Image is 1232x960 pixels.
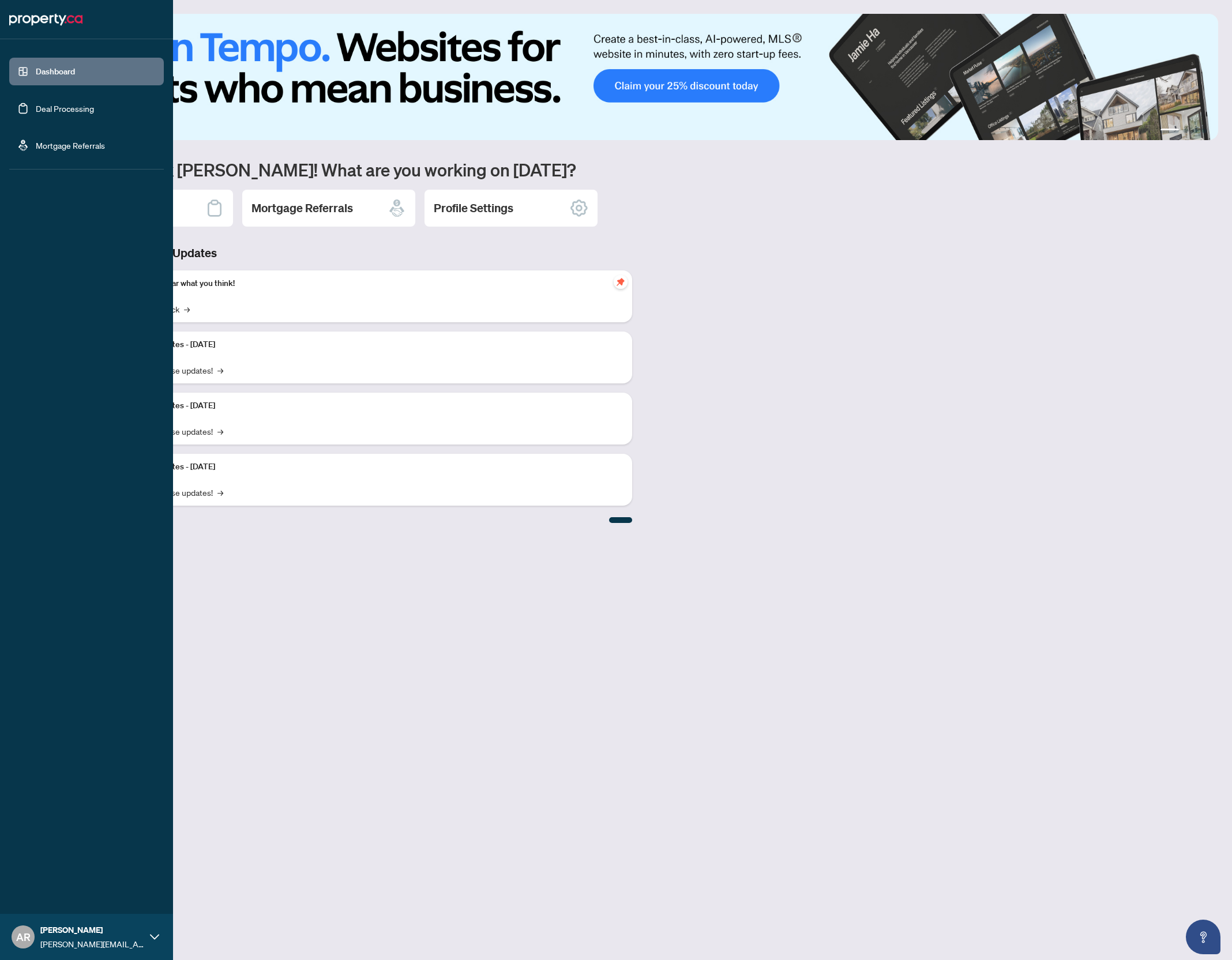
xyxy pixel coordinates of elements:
h2: Profile Settings [434,200,513,216]
p: Platform Updates - [DATE] [121,400,623,412]
span: AR [16,929,31,945]
a: Deal Processing [36,103,94,114]
button: 2 [1184,129,1188,133]
h3: Brokerage & Industry Updates [60,245,632,261]
span: → [184,303,190,315]
h1: Welcome back [PERSON_NAME]! What are you working on [DATE]? [60,159,1218,180]
button: 1 [1160,129,1179,133]
span: [PERSON_NAME][EMAIL_ADDRESS][DOMAIN_NAME] [40,938,144,950]
span: pushpin [614,275,628,289]
button: 3 [1193,129,1197,133]
p: We want to hear what you think! [121,277,623,290]
span: → [217,486,223,499]
a: Dashboard [36,66,75,77]
span: [PERSON_NAME] [40,924,144,936]
img: Slide 0 [60,14,1218,140]
button: Open asap [1186,920,1220,954]
span: → [217,425,223,438]
h2: Mortgage Referrals [251,200,353,216]
span: → [217,364,223,377]
p: Platform Updates - [DATE] [121,338,623,351]
img: logo [9,10,82,29]
p: Platform Updates - [DATE] [121,461,623,473]
a: Mortgage Referrals [36,140,105,150]
button: 4 [1202,129,1207,133]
